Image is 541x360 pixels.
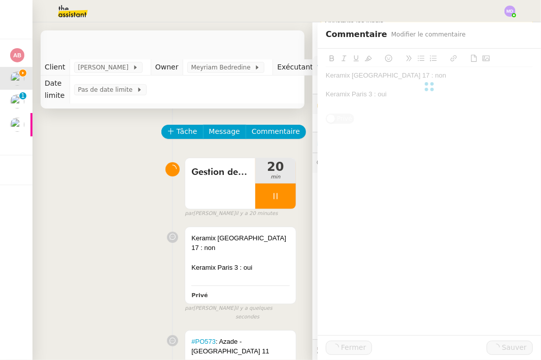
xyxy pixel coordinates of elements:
[191,165,249,180] span: Gestion des BDC
[391,29,466,40] span: Modifier le commentaire
[317,98,383,110] span: 🔐
[235,209,278,218] span: il y a 20 minutes
[191,62,255,73] span: Meyriam Bedredine
[19,92,26,99] nz-badge-sup: 1
[191,338,216,345] a: #PO573
[41,59,70,76] td: Client
[235,304,296,321] span: il y a quelques secondes
[317,159,400,167] span: 💬
[10,94,24,109] img: users%2FUWPTPKITw0gpiMilXqRXG5g9gXH3%2Favatar%2F405ab820-17f5-49fd-8f81-080694535f4d
[78,62,132,73] span: [PERSON_NAME]
[191,233,290,253] div: Keramix [GEOGRAPHIC_DATA] 17 : non
[203,125,246,139] button: Message
[313,153,541,173] div: 💬Commentaires 3
[313,94,541,114] div: 🔐Données client
[191,263,290,273] div: Keramix Paris 3 : oui
[185,209,193,218] span: par
[185,304,296,321] small: [PERSON_NAME]
[504,6,516,17] img: svg
[10,71,24,86] img: users%2F9mvJqJUvllffspLsQzytnd0Nt4c2%2Favatar%2F82da88e3-d90d-4e39-b37d-dcb7941179ae
[21,92,25,101] p: 1
[487,341,533,355] button: Sauver
[78,85,137,95] span: Pas de date limite
[209,126,240,137] span: Message
[177,126,197,137] span: Tâche
[246,125,306,139] button: Commentaire
[313,56,541,76] div: ⚙️Procédures
[255,173,296,182] span: min
[313,340,541,359] div: 🕵️Autres demandes en cours 8
[313,132,541,152] div: ⏲️Tâches 20:32
[185,304,193,321] span: par
[161,125,204,139] button: Tâche
[151,59,183,76] td: Owner
[317,345,444,353] span: 🕵️
[191,292,208,299] b: Privé
[41,76,70,103] td: Date limite
[326,27,387,42] span: Commentaire
[317,138,391,146] span: ⏲️
[10,48,24,62] img: svg
[252,126,300,137] span: Commentaire
[255,161,296,173] span: 20
[326,341,372,355] button: Fermer
[273,59,317,76] td: Exécutant
[191,337,290,356] div: : Azade - [GEOGRAPHIC_DATA] 11
[185,209,278,218] small: [PERSON_NAME]
[10,118,24,132] img: users%2FDBF5gIzOT6MfpzgDQC7eMkIK8iA3%2Favatar%2Fd943ca6c-06ba-4e73-906b-d60e05e423d3
[317,60,369,71] span: ⚙️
